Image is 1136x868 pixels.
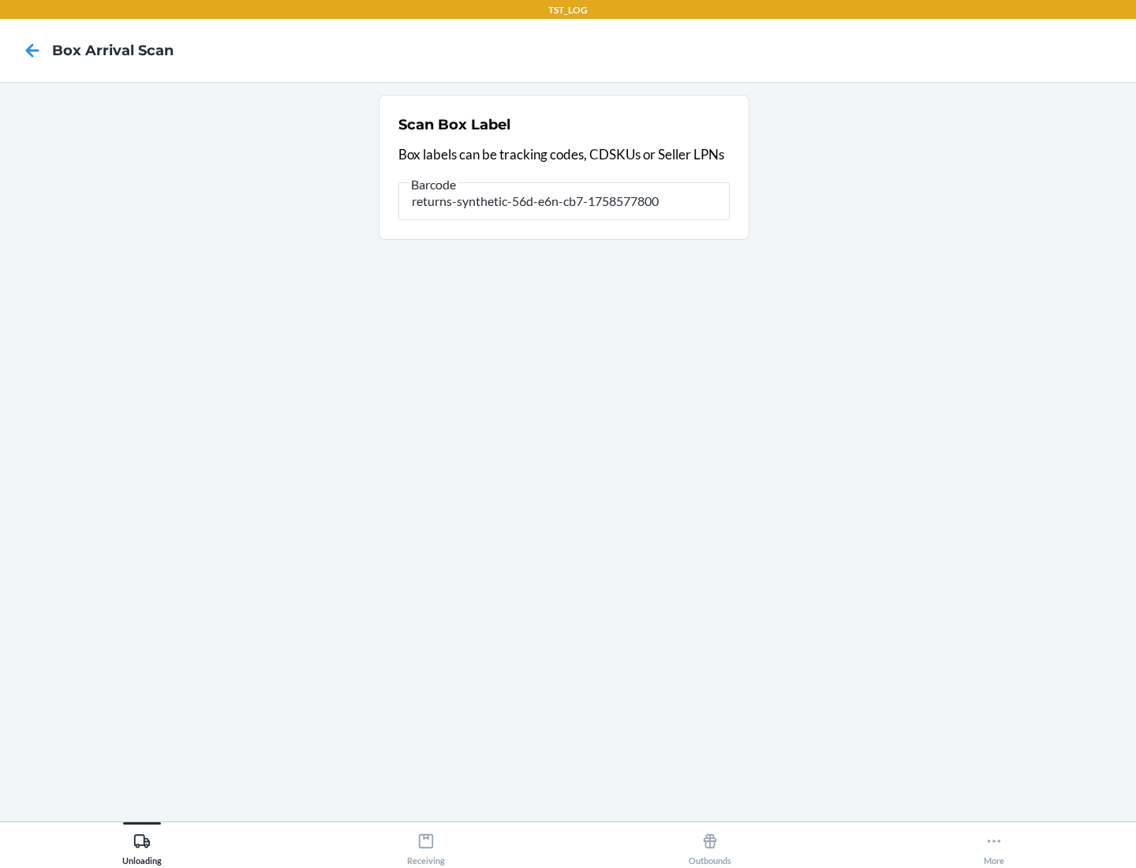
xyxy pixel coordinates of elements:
input: Barcode [398,182,730,220]
button: Outbounds [568,822,852,866]
div: Outbounds [689,826,731,866]
span: Barcode [409,177,458,193]
p: TST_LOG [548,3,588,17]
button: Receiving [284,822,568,866]
button: More [852,822,1136,866]
div: Unloading [122,826,162,866]
h4: Box Arrival Scan [52,40,174,61]
div: Receiving [407,826,445,866]
div: More [984,826,1004,866]
p: Box labels can be tracking codes, CDSKUs or Seller LPNs [398,144,730,165]
h2: Scan Box Label [398,114,510,135]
